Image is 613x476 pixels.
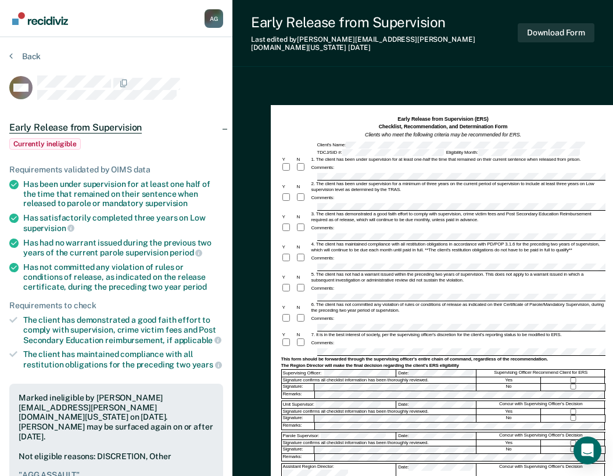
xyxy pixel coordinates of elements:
[19,393,214,442] div: Marked ineligible by [PERSON_NAME][EMAIL_ADDRESS][PERSON_NAME][DOMAIN_NAME][US_STATE] on [DATE]. ...
[145,199,188,208] span: supervision
[573,437,601,464] div: Open Intercom Messenger
[379,124,508,129] strong: Checklist, Recommendation, and Determination Form
[9,51,41,62] button: Back
[316,149,445,156] div: TDCJ/SID #:
[365,132,521,138] em: Clients who meet the following criteria may be recommended for ERS.
[251,35,518,52] div: Last edited by [PERSON_NAME][EMAIL_ADDRESS][PERSON_NAME][DOMAIN_NAME][US_STATE]
[282,370,397,377] div: Supervising Officer:
[282,391,315,398] div: Remarks:
[282,423,315,430] div: Remarks:
[281,275,296,280] div: Y
[183,282,207,291] span: period
[518,23,594,42] button: Download Form
[281,157,296,163] div: Y
[310,272,605,283] div: 5. The client has not had a warrant issued within the preceding two years of supervision. This do...
[296,157,310,163] div: N
[23,179,223,208] div: Has been under supervision for at least one half of the time that remained on their sentence when...
[282,440,477,446] div: Signature confirms all checklist information has been thoroughly reviewed.
[477,384,541,391] div: No
[9,301,223,311] div: Requirements to check
[205,9,223,28] button: Profile dropdown button
[281,184,296,190] div: Y
[23,349,223,369] div: The client has maintained compliance with all restitution obligations for the preceding two
[9,138,81,150] span: Currently ineligible
[310,302,605,313] div: 6. The client has not committed any violation of rules or conditions of release as indicated on t...
[348,44,370,52] span: [DATE]
[282,454,315,461] div: Remarks:
[477,409,541,414] div: Yes
[310,211,605,223] div: 3. The client has demonstrated a good faith effort to comply with supervision, crime victim fees ...
[23,213,223,233] div: Has satisfactorily completed three years on Low
[170,248,202,257] span: period
[281,356,605,362] div: This form should be forwarded through the supervising officer's entire chain of command, regardle...
[282,415,315,422] div: Signature:
[316,142,587,149] div: Client's Name:
[310,340,335,346] div: Comments:
[281,363,605,369] div: The Region Director will make the final decision regarding the client's ERS eligibility
[281,305,296,311] div: Y
[192,360,222,369] span: years
[310,165,335,171] div: Comments:
[23,262,223,291] div: Has not committed any violation of rules or conditions of release, as indicated on the release ce...
[12,12,68,25] img: Recidiviz
[310,195,335,201] div: Comments:
[477,415,541,422] div: No
[282,401,397,408] div: Unit Supervisor:
[397,432,476,439] div: Date:
[282,384,315,391] div: Signature:
[282,409,477,414] div: Signature confirms all checklist information has been thoroughly reviewed.
[282,446,315,453] div: Signature:
[310,225,335,231] div: Comments:
[296,214,310,220] div: N
[310,181,605,193] div: 2. The client has been under supervision for a minimum of three years on the current period of su...
[397,401,476,408] div: Date:
[281,332,296,338] div: Y
[310,241,605,253] div: 4. The client has maintained compliance with all restitution obligations in accordance with PD/PO...
[281,214,296,220] div: Y
[310,316,335,322] div: Comments:
[296,184,310,190] div: N
[296,332,310,338] div: N
[310,286,335,291] div: Comments:
[445,149,581,156] div: Eligibility Month:
[397,116,488,122] strong: Early Release from Supervision (ERS)
[9,122,142,134] span: Early Release from Supervision
[251,14,518,31] div: Early Release from Supervision
[397,370,476,377] div: Date:
[477,370,605,377] div: Supervising Officer Recommend Client for ERS
[282,432,397,439] div: Parole Supervisor:
[296,275,310,280] div: N
[310,255,335,261] div: Comments:
[310,332,605,338] div: 7. It is in the best interest of society, per the supervising officer's discretion for the client...
[296,244,310,250] div: N
[477,440,541,446] div: Yes
[281,244,296,250] div: Y
[296,305,310,311] div: N
[23,223,74,233] span: supervision
[174,336,221,345] span: applicable
[205,9,223,28] div: A G
[23,238,223,258] div: Has had no warrant issued during the previous two years of the current parole supervision
[310,157,605,163] div: 1. The client has been under supervision for at least one-half the time that remained on their cu...
[23,315,223,345] div: The client has demonstrated a good faith effort to comply with supervision, crime victim fees and...
[477,432,605,439] div: Concur with Supervising Officer's Decision
[477,446,541,453] div: No
[477,377,541,383] div: Yes
[477,401,605,408] div: Concur with Supervising Officer's Decision
[9,165,223,175] div: Requirements validated by OIMS data
[282,377,477,383] div: Signature confirms all checklist information has been thoroughly reviewed.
